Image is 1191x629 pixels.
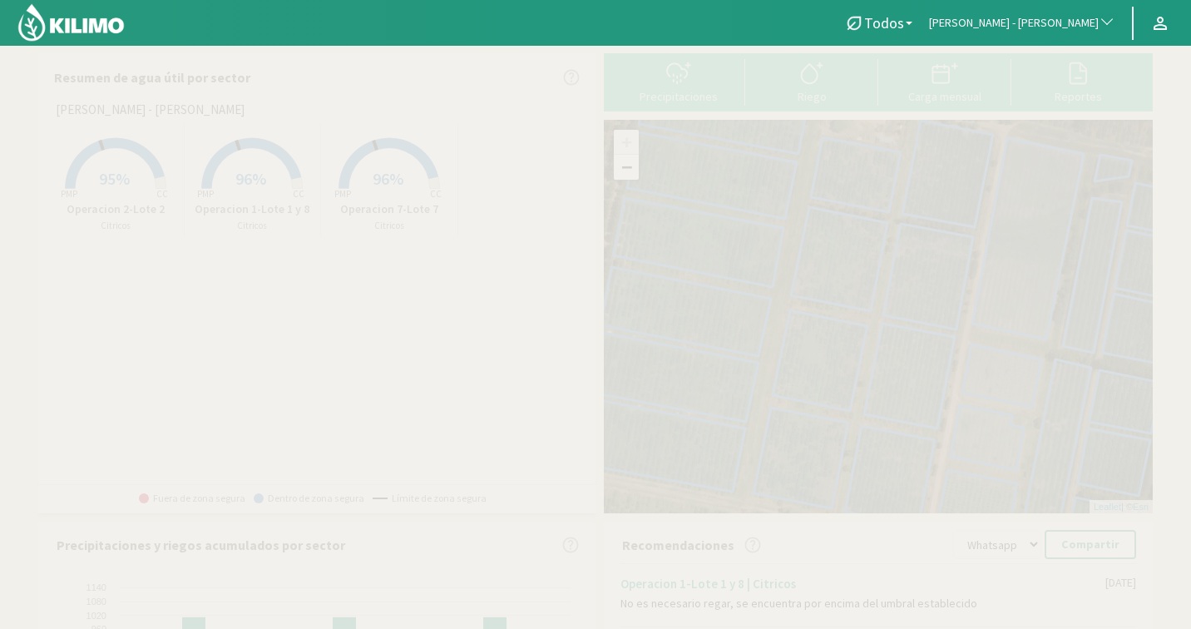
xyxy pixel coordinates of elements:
[57,535,345,555] p: Precipitaciones y riegos acumulados por sector
[878,59,1011,103] button: Carga mensual
[1090,500,1153,514] div: | ©
[1045,530,1136,559] button: Compartir
[750,91,873,102] div: Riego
[156,188,168,200] tspan: CC
[373,493,487,504] span: Límite de zona segura
[86,582,106,592] text: 1140
[1105,576,1136,590] div: [DATE]
[61,188,77,200] tspan: PMP
[321,201,457,218] p: Operacion 7-Lote 7
[294,188,305,200] tspan: CC
[883,91,1006,102] div: Carga mensual
[614,155,639,180] a: Zoom out
[921,5,1124,42] button: [PERSON_NAME] - [PERSON_NAME]
[1011,59,1144,103] button: Reportes
[430,188,442,200] tspan: CC
[622,535,734,555] p: Recomendaciones
[745,59,878,103] button: Riego
[1094,502,1121,512] a: Leaflet
[86,611,106,621] text: 1020
[197,188,214,200] tspan: PMP
[614,130,639,155] a: Zoom in
[254,493,364,504] span: Dentro de zona segura
[86,597,106,607] text: 1080
[864,14,904,32] span: Todos
[929,15,1099,32] span: [PERSON_NAME] - [PERSON_NAME]
[185,201,321,218] p: Operacion 1-Lote 1 y 8
[56,101,245,120] span: [PERSON_NAME] - [PERSON_NAME]
[1061,535,1119,554] p: Compartir
[334,188,351,200] tspan: PMP
[54,67,250,87] p: Resumen de agua útil por sector
[47,219,184,233] p: Citricos
[617,91,740,102] div: Precipitaciones
[612,59,745,103] button: Precipitaciones
[620,576,1105,592] div: Operacion 1-Lote 1 y 8 | Citricos
[235,168,266,189] span: 96%
[1133,502,1149,512] a: Esri
[620,597,1105,611] div: No es necesario regar, se encuentra por encima del umbral establecido
[321,219,457,233] p: Citricos
[373,168,403,189] span: 96%
[99,168,130,189] span: 95%
[139,493,245,504] span: Fuera de zona segura
[185,219,321,233] p: Citricos
[1016,91,1139,102] div: Reportes
[47,201,184,218] p: Operacion 2-Lote 2
[17,2,126,42] img: Kilimo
